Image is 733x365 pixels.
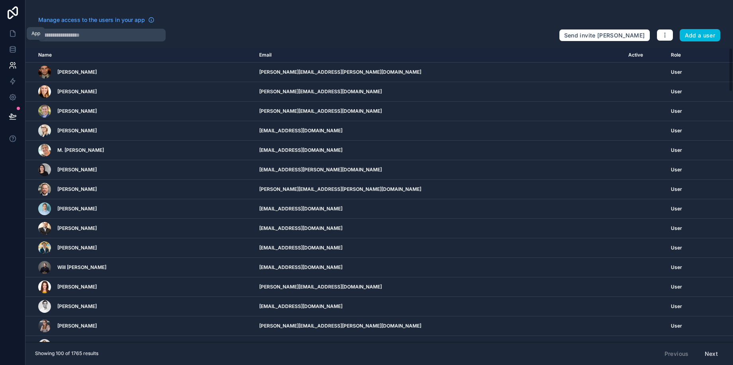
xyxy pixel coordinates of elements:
span: [PERSON_NAME] [57,167,97,173]
span: User [671,284,682,290]
td: [EMAIL_ADDRESS][DOMAIN_NAME] [254,141,624,160]
span: User [671,108,682,114]
div: scrollable content [25,48,733,342]
span: [PERSON_NAME] [57,206,97,212]
span: User [671,186,682,192]
span: [PERSON_NAME] [57,303,97,310]
button: Send invite [PERSON_NAME] [559,29,650,42]
span: [PERSON_NAME] [57,69,97,75]
span: User [671,303,682,310]
td: [EMAIL_ADDRESS][DOMAIN_NAME] [254,199,624,219]
td: [PERSON_NAME][EMAIL_ADDRESS][PERSON_NAME][DOMAIN_NAME] [254,180,624,199]
div: App [31,30,40,37]
button: Next [699,347,723,361]
td: [PERSON_NAME][EMAIL_ADDRESS][PERSON_NAME][DOMAIN_NAME] [254,63,624,82]
th: Email [254,48,624,63]
span: [PERSON_NAME] [57,245,97,251]
span: Manage access to the users in your app [38,16,145,24]
th: Name [25,48,254,63]
span: User [671,167,682,173]
span: M. [PERSON_NAME] [57,147,104,153]
span: User [671,147,682,153]
span: User [671,69,682,75]
td: [PERSON_NAME][EMAIL_ADDRESS][DOMAIN_NAME] [254,277,624,297]
button: Add a user [680,29,721,42]
td: [EMAIL_ADDRESS][DOMAIN_NAME] [254,121,624,141]
span: User [671,245,682,251]
td: [EMAIL_ADDRESS][DOMAIN_NAME] [254,238,624,258]
span: User [671,225,682,232]
span: [PERSON_NAME] [57,186,97,192]
td: [PERSON_NAME][EMAIL_ADDRESS][DOMAIN_NAME] [254,102,624,121]
span: User [671,128,682,134]
span: User [671,88,682,95]
td: [PERSON_NAME][EMAIL_ADDRESS][PERSON_NAME][DOMAIN_NAME] [254,316,624,336]
td: [EMAIL_ADDRESS][DOMAIN_NAME] [254,219,624,238]
td: [EMAIL_ADDRESS][DOMAIN_NAME] [254,258,624,277]
td: [PERSON_NAME][EMAIL_ADDRESS][DOMAIN_NAME] [254,336,624,355]
span: [PERSON_NAME] [57,323,97,329]
span: User [671,264,682,271]
td: [EMAIL_ADDRESS][PERSON_NAME][DOMAIN_NAME] [254,160,624,180]
span: [PERSON_NAME] [57,128,97,134]
td: [PERSON_NAME][EMAIL_ADDRESS][DOMAIN_NAME] [254,82,624,102]
span: Showing 100 of 1765 results [35,350,98,357]
a: Manage access to the users in your app [38,16,154,24]
span: User [671,206,682,212]
span: [PERSON_NAME] [57,108,97,114]
span: [PERSON_NAME] [57,88,97,95]
th: Active [624,48,666,63]
span: User [671,323,682,329]
span: [PERSON_NAME] [57,225,97,232]
td: [EMAIL_ADDRESS][DOMAIN_NAME] [254,297,624,316]
span: Will [PERSON_NAME] [57,264,106,271]
th: Role [666,48,702,63]
span: [PERSON_NAME] [57,284,97,290]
